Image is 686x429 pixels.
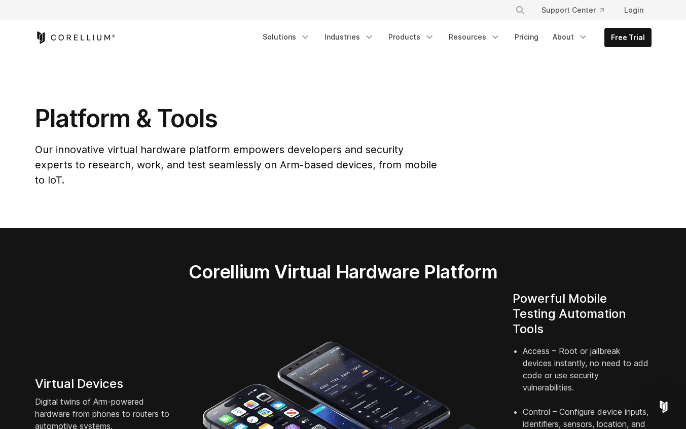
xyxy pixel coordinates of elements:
a: Support Center [533,1,612,19]
div: Navigation Menu [257,28,652,47]
h1: Platform & Tools [35,103,439,134]
a: Pricing [509,28,545,46]
a: Solutions [257,28,316,46]
a: Resources [443,28,507,46]
h4: Virtual Devices [35,376,174,391]
a: About [547,28,594,46]
a: Login [616,1,652,19]
h2: Corellium Virtual Hardware Platform [141,261,545,283]
a: Free Trial [605,28,651,47]
a: Industries [318,28,380,46]
h4: Powerful Mobile Testing Automation Tools [513,291,652,337]
span: Our innovative virtual hardware platform empowers developers and security experts to research, wo... [35,144,437,186]
a: Products [382,28,441,46]
div: Open Intercom Messenger [652,395,676,419]
a: Corellium Home [35,31,116,44]
div: Navigation Menu [503,1,652,19]
button: Search [511,1,529,19]
li: Access – Root or jailbreak devices instantly, no need to add code or use security vulnerabilities. [523,345,652,406]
